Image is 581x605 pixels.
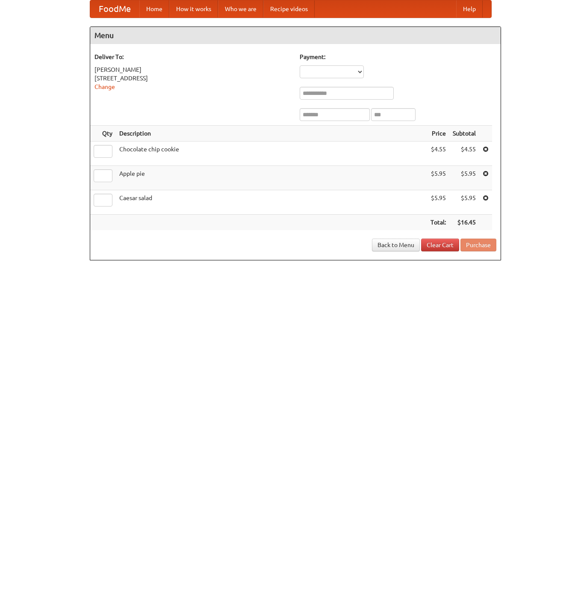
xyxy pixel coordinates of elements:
[94,53,291,61] h5: Deliver To:
[94,74,291,83] div: [STREET_ADDRESS]
[169,0,218,18] a: How it works
[427,190,449,215] td: $5.95
[116,190,427,215] td: Caesar salad
[90,0,139,18] a: FoodMe
[116,142,427,166] td: Chocolate chip cookie
[449,126,479,142] th: Subtotal
[116,126,427,142] th: Description
[94,65,291,74] div: [PERSON_NAME]
[449,190,479,215] td: $5.95
[460,239,496,251] button: Purchase
[456,0,483,18] a: Help
[116,166,427,190] td: Apple pie
[90,27,501,44] h4: Menu
[90,126,116,142] th: Qty
[427,126,449,142] th: Price
[94,83,115,90] a: Change
[427,142,449,166] td: $4.55
[372,239,420,251] a: Back to Menu
[300,53,496,61] h5: Payment:
[449,142,479,166] td: $4.55
[427,166,449,190] td: $5.95
[449,166,479,190] td: $5.95
[449,215,479,230] th: $16.45
[139,0,169,18] a: Home
[263,0,315,18] a: Recipe videos
[421,239,459,251] a: Clear Cart
[218,0,263,18] a: Who we are
[427,215,449,230] th: Total:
